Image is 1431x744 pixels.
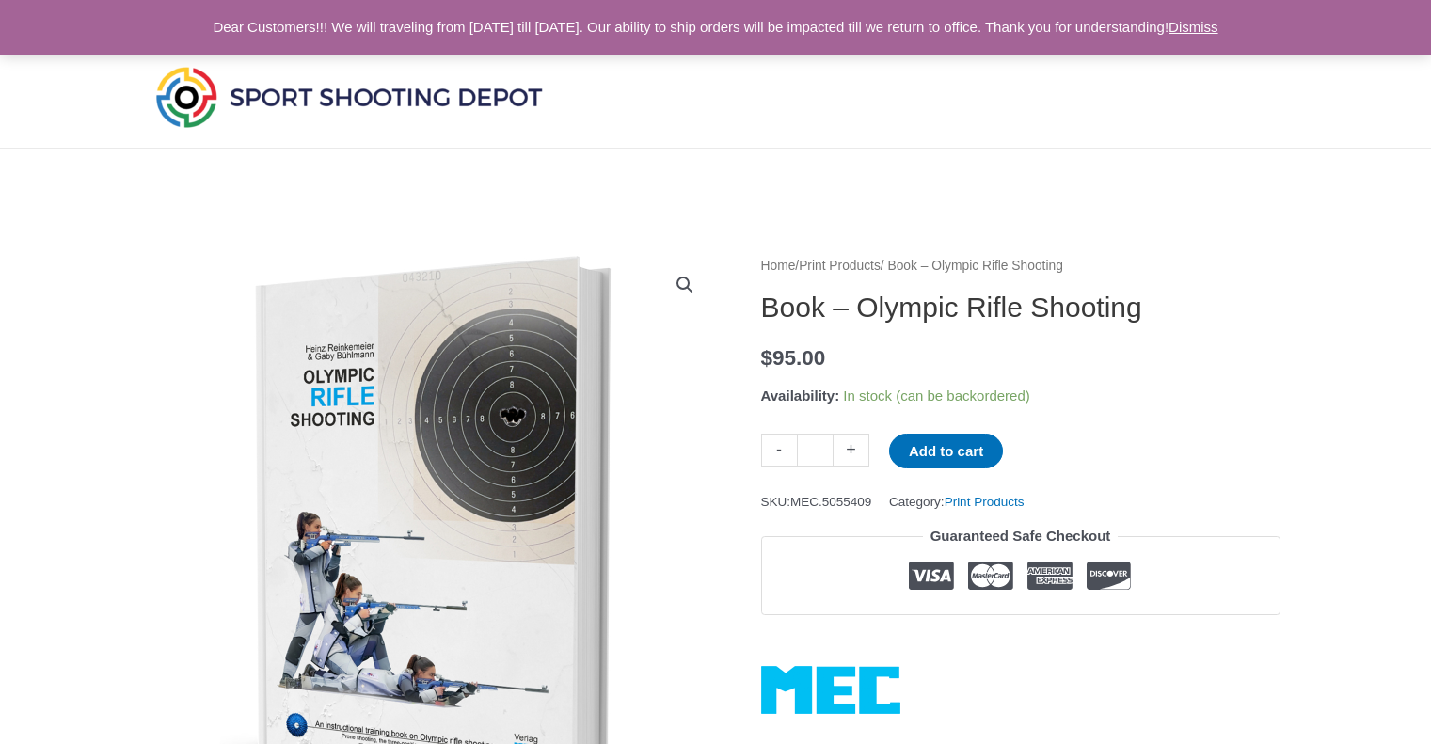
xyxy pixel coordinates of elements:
button: Add to cart [889,434,1003,468]
a: View full-screen image gallery [668,268,702,302]
a: Dismiss [1169,19,1218,35]
a: + [834,434,869,467]
input: Product quantity [797,434,834,467]
a: - [761,434,797,467]
span: In stock (can be backordered) [843,388,1029,404]
nav: Breadcrumb [761,254,1280,278]
span: SKU: [761,490,872,514]
a: Print Products [799,259,881,273]
legend: Guaranteed Safe Checkout [923,523,1119,549]
span: $ [761,346,773,370]
iframe: Customer reviews powered by Trustpilot [761,629,1280,652]
bdi: 95.00 [761,346,826,370]
img: Sport Shooting Depot [151,62,547,132]
span: Availability: [761,388,840,404]
a: MEC [761,666,900,714]
a: Print Products [945,495,1025,509]
span: MEC.5055409 [790,495,871,509]
span: Category: [889,490,1024,514]
h1: Book – Olympic Rifle Shooting [761,291,1280,325]
a: Home [761,259,796,273]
